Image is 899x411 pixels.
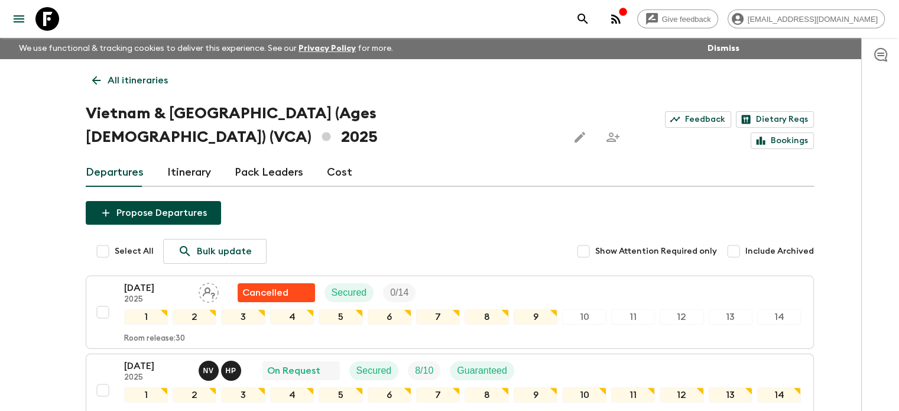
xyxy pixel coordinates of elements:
p: All itineraries [108,73,168,88]
div: 8 [465,309,508,325]
div: 1 [124,309,168,325]
p: 2025 [124,295,189,305]
button: search adventures [571,7,595,31]
span: Show Attention Required only [595,245,717,257]
a: Bookings [751,132,814,149]
p: We use functional & tracking cookies to deliver this experience. See our for more. [14,38,398,59]
span: Assign pack leader [199,286,219,296]
span: Nguyen Van Canh, Heng PringRathana [199,364,244,374]
a: Departures [86,158,144,187]
div: 3 [221,309,265,325]
p: Cancelled [242,286,288,300]
p: Bulk update [197,244,252,258]
div: 14 [757,309,801,325]
p: Secured [356,364,392,378]
span: [EMAIL_ADDRESS][DOMAIN_NAME] [741,15,884,24]
div: Flash Pack cancellation [238,283,315,302]
p: [DATE] [124,281,189,295]
div: 2 [173,309,216,325]
div: Secured [324,283,374,302]
div: 1 [124,387,168,403]
a: Give feedback [637,9,718,28]
a: Bulk update [163,239,267,264]
div: 14 [757,387,801,403]
a: Privacy Policy [298,44,356,53]
div: 9 [514,309,557,325]
div: 11 [611,309,655,325]
div: 10 [562,387,606,403]
div: [EMAIL_ADDRESS][DOMAIN_NAME] [728,9,885,28]
div: 4 [270,387,314,403]
p: 0 / 14 [390,286,408,300]
button: Edit this itinerary [568,125,592,149]
div: Secured [349,361,399,380]
div: 4 [270,309,314,325]
div: 13 [709,309,752,325]
p: H P [226,366,236,376]
div: 7 [416,387,460,403]
p: 8 / 10 [415,364,433,378]
button: menu [7,7,31,31]
div: 11 [611,387,655,403]
span: Give feedback [655,15,718,24]
div: Trip Fill [408,361,440,380]
a: Itinerary [167,158,211,187]
div: 3 [221,387,265,403]
p: Secured [332,286,367,300]
div: 7 [416,309,460,325]
div: 12 [660,309,703,325]
span: Select All [115,245,154,257]
div: 5 [319,309,362,325]
a: Cost [327,158,352,187]
span: Include Archived [745,245,814,257]
div: 13 [709,387,752,403]
div: 2 [173,387,216,403]
div: 6 [368,309,411,325]
a: Pack Leaders [235,158,303,187]
div: 10 [562,309,606,325]
button: NVHP [199,361,244,381]
p: 2025 [124,373,189,383]
a: All itineraries [86,69,174,92]
a: Dietary Reqs [736,111,814,128]
a: Feedback [665,111,731,128]
p: Guaranteed [457,364,507,378]
div: 8 [465,387,508,403]
div: 6 [368,387,411,403]
p: N V [203,366,214,376]
div: 9 [514,387,557,403]
p: [DATE] [124,359,189,373]
div: Trip Fill [383,283,416,302]
button: Dismiss [705,40,742,57]
p: Room release: 30 [124,334,185,344]
button: Propose Departures [86,201,221,225]
div: 5 [319,387,362,403]
h1: Vietnam & [GEOGRAPHIC_DATA] (Ages [DEMOGRAPHIC_DATA]) (VCA) 2025 [86,102,559,149]
span: Share this itinerary [601,125,625,149]
div: 12 [660,387,703,403]
button: [DATE]2025Assign pack leaderFlash Pack cancellationSecuredTrip Fill1234567891011121314Room releas... [86,276,814,349]
p: On Request [267,364,320,378]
